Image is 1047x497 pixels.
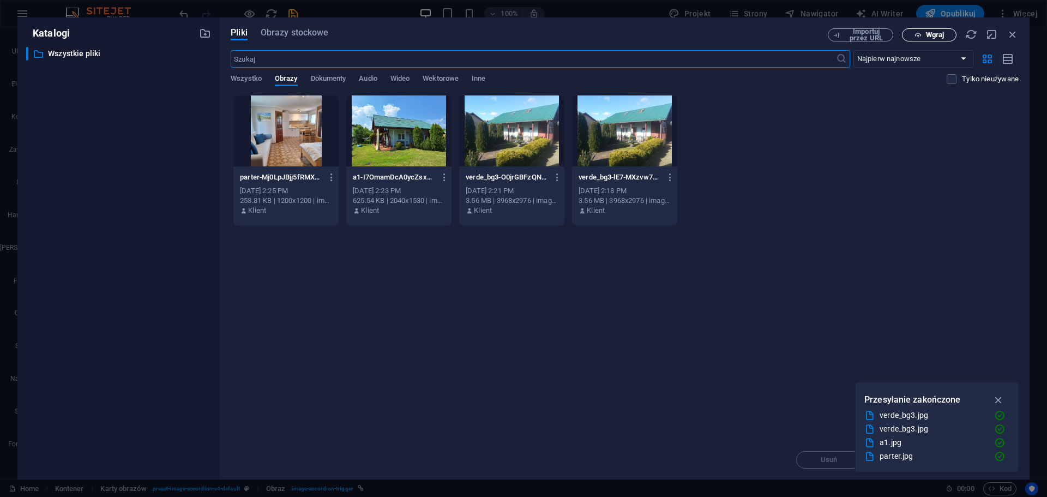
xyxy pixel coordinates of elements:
[48,47,191,60] p: Wszystkie pliki
[231,26,248,39] span: Pliki
[472,72,485,87] span: Inne
[361,206,379,215] p: Klient
[311,72,346,87] span: Dokumenty
[902,28,956,41] button: Wgraj
[199,27,211,39] i: Stwórz nowy folder
[587,206,605,215] p: Klient
[240,172,322,182] p: parter-Mj0LpJBjj5fRMXxktrrMyg.jpg
[248,206,266,215] p: Klient
[240,196,332,206] div: 253.81 KB | 1200x1200 | image/jpeg
[261,26,329,39] span: Obrazy stockowe
[353,186,445,196] div: [DATE] 2:23 PM
[864,393,961,407] p: Przesyłanie zakończone
[231,72,262,87] span: Wszystko
[579,172,660,182] p: verde_bg3-lE7-MXzvw71epPuFnW2m1w.jpg
[579,186,671,196] div: [DATE] 2:18 PM
[353,172,435,182] p: a1-I7OmamDcA0ycZsxmXt_x7Q.jpg
[880,409,985,422] div: verde_bg3.jpg
[579,196,671,206] div: 3.56 MB | 3968x2976 | image/jpeg
[240,186,332,196] div: [DATE] 2:25 PM
[423,72,459,87] span: Wektorowe
[26,47,28,61] div: ​
[474,206,492,215] p: Klient
[466,172,547,182] p: verde_bg3-O0jrGBFzQNmdOoGW_gnaug.jpg
[275,72,298,87] span: Obrazy
[965,28,977,40] i: Przeładuj
[844,28,888,41] span: Importuj przez URL
[962,74,1019,84] p: Wyświetla tylko pliki, które nie są używane w serwisie. Pliki dodane podczas tej sesji mogą być n...
[880,423,985,435] div: verde_bg3.jpg
[353,196,445,206] div: 625.54 KB | 2040x1530 | image/jpeg
[390,72,410,87] span: Wideo
[26,26,70,40] p: Katalogi
[466,186,558,196] div: [DATE] 2:21 PM
[926,32,944,38] span: Wgraj
[359,72,377,87] span: Audio
[880,450,985,463] div: parter.jpg
[466,196,558,206] div: 3.56 MB | 3968x2976 | image/jpeg
[231,50,835,68] input: Szukaj
[828,28,893,41] button: Importuj przez URL
[986,28,998,40] i: Minimalizuj
[880,436,985,449] div: a1.jpg
[1007,28,1019,40] i: Zamknij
